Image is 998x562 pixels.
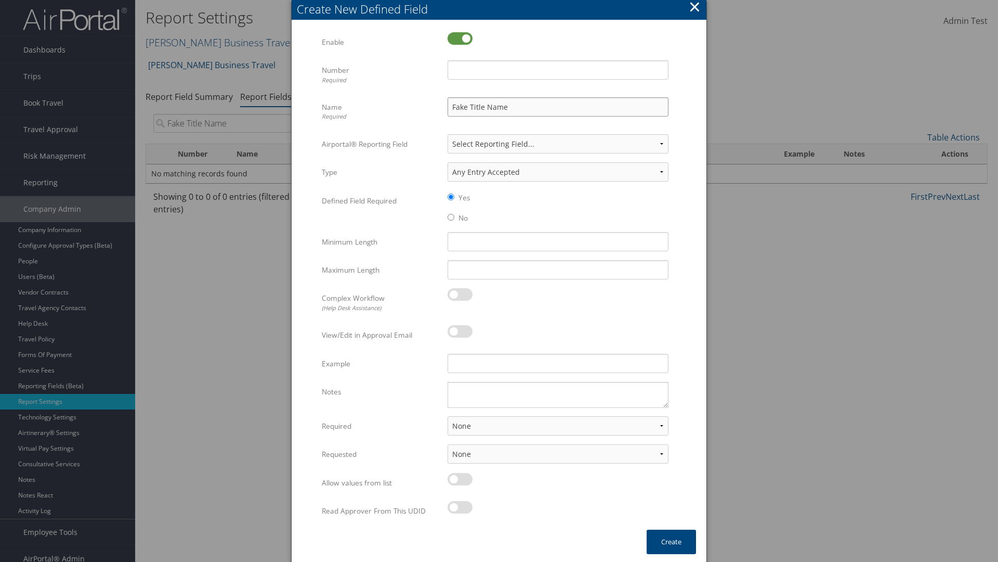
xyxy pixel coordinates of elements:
button: Create [647,530,696,554]
label: Minimum Length [322,232,440,252]
label: Complex Workflow [322,288,440,317]
label: Requested [322,444,440,464]
label: Name [322,97,440,126]
div: (Help Desk Assistance) [322,304,440,313]
label: Airportal® Reporting Field [322,134,440,154]
div: Required [322,112,440,121]
label: No [458,213,468,223]
label: Number [322,60,440,89]
label: View/Edit in Approval Email [322,325,440,345]
label: Allow values from list [322,473,440,493]
label: Read Approver From This UDID [322,501,440,521]
div: Required [322,76,440,85]
label: Type [322,162,440,182]
label: Enable [322,32,440,52]
div: Create New Defined Field [297,1,706,17]
label: Example [322,354,440,374]
label: Maximum Length [322,260,440,280]
label: Yes [458,193,470,203]
label: Defined Field Required [322,191,440,211]
label: Notes [322,382,440,402]
label: Required [322,416,440,436]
